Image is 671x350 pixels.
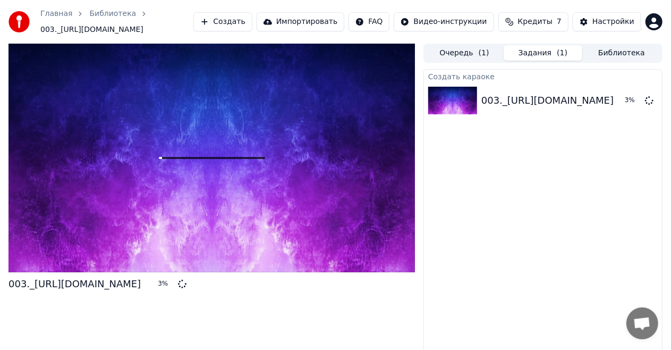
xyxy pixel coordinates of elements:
[257,12,345,31] button: Импортировать
[592,16,634,27] div: Настройки
[498,12,568,31] button: Кредиты7
[394,12,494,31] button: Видео-инструкции
[89,9,136,19] a: Библиотека
[504,45,582,61] button: Задания
[9,11,30,32] img: youka
[557,48,567,59] span: ( 1 )
[40,9,193,35] nav: breadcrumb
[626,307,658,339] div: Открытый чат
[625,96,641,105] div: 3 %
[9,277,141,291] div: 003._[URL][DOMAIN_NAME]
[573,12,641,31] button: Настройки
[582,45,661,61] button: Библиотека
[481,93,614,108] div: 003._[URL][DOMAIN_NAME]
[193,12,252,31] button: Создать
[518,16,553,27] span: Кредиты
[158,280,174,288] div: 3 %
[349,12,389,31] button: FAQ
[424,70,662,82] div: Создать караоке
[40,9,72,19] a: Главная
[479,48,489,59] span: ( 1 )
[40,24,143,35] span: 003._[URL][DOMAIN_NAME]
[425,45,504,61] button: Очередь
[557,16,562,27] span: 7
